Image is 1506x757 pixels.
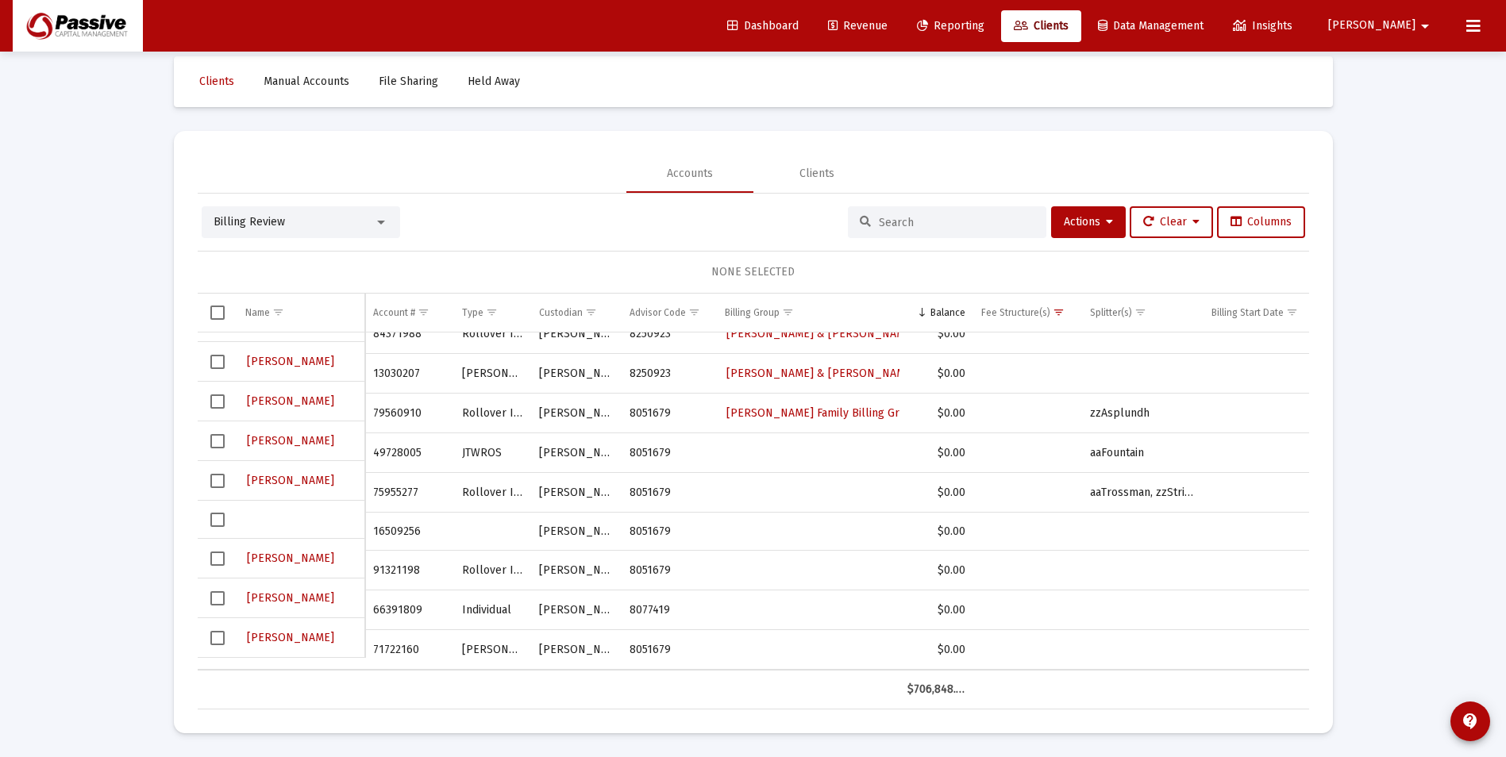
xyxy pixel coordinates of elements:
a: [PERSON_NAME] & [PERSON_NAME] Group [725,322,952,345]
span: Actions [1064,215,1113,229]
td: 8250923 [622,314,717,354]
td: [PERSON_NAME] [454,630,531,670]
td: aaFountain [1082,433,1204,473]
td: Column Name [237,294,365,332]
a: Data Management [1085,10,1216,42]
td: 79560910 [365,394,454,433]
span: Show filter options for column 'Fee Structure(s)' [1053,306,1065,318]
a: [PERSON_NAME] Family Billing Group [725,402,921,425]
td: 84371988 [365,314,454,354]
td: 8051679 [622,433,717,473]
td: zzAsplundh [1082,394,1204,433]
td: $0.00 [899,551,973,590]
div: Select row [210,434,225,448]
span: Show filter options for column 'Advisor Code' [688,306,700,318]
span: Show filter options for column 'Splitter(s)' [1134,306,1146,318]
a: File Sharing [366,66,451,98]
td: [PERSON_NAME] [454,354,531,394]
td: $0.00 [899,513,973,551]
div: Billing Group [725,306,780,319]
span: Manual Accounts [264,75,349,88]
td: 8250923 [622,354,717,394]
td: 91321198 [365,551,454,590]
td: $0.00 [899,590,973,630]
td: [PERSON_NAME] [531,354,622,394]
td: Column Billing Start Date [1204,294,1329,332]
button: [PERSON_NAME] [245,586,336,609]
span: [PERSON_NAME] Family Billing Group [726,406,919,420]
button: [PERSON_NAME] [245,469,336,492]
a: [PERSON_NAME] & [PERSON_NAME] Group [725,362,952,385]
a: Insights [1220,10,1305,42]
span: Show filter options for column 'Account #' [418,306,429,318]
td: Rollover IRA [454,394,531,433]
td: [PERSON_NAME] [531,551,622,590]
td: $0.00 [899,314,973,354]
span: Show filter options for column 'Type' [486,306,498,318]
td: Column Custodian [531,294,622,332]
a: Clients [1001,10,1081,42]
span: [PERSON_NAME] & [PERSON_NAME] Group [726,327,950,340]
td: $0.00 [899,354,973,394]
a: Held Away [455,66,533,98]
div: Select row [210,591,225,605]
td: 8051679 [622,394,717,433]
td: aaTrossman, zzStrine [1082,473,1204,513]
div: Fee Structure(s) [981,306,1050,319]
div: $706,848.58 [907,682,965,697]
span: Show filter options for column 'Billing Group' [782,306,794,318]
button: [PERSON_NAME] [245,429,336,452]
td: Column Fee Structure(s) [973,294,1082,332]
td: 13030207 [365,354,454,394]
td: 8051679 [622,473,717,513]
button: [PERSON_NAME] [1309,10,1454,41]
button: [PERSON_NAME] [245,626,336,649]
span: Show filter options for column 'Billing Start Date' [1286,306,1298,318]
div: Name [245,306,270,319]
button: Actions [1051,206,1126,238]
td: JTWROS [454,433,531,473]
span: Show filter options for column 'Custodian' [585,306,597,318]
div: Select row [210,394,225,409]
a: Clients [187,66,247,98]
span: Clients [199,75,234,88]
div: NONE SELECTED [210,264,1296,280]
div: Advisor Code [630,306,686,319]
td: 49728005 [365,433,454,473]
span: [PERSON_NAME] [247,551,334,565]
span: [PERSON_NAME] [1328,19,1415,33]
span: Insights [1233,19,1292,33]
td: Column Account # [365,294,454,332]
td: 66391809 [365,590,454,630]
td: [PERSON_NAME] [531,630,622,670]
button: [PERSON_NAME] [245,547,336,570]
span: Show filter options for column 'Name' [272,306,284,318]
span: Columns [1231,215,1292,229]
span: Dashboard [727,19,799,33]
button: [PERSON_NAME] [245,390,336,413]
div: Billing Start Date [1211,306,1284,319]
div: Type [462,306,483,319]
td: [PERSON_NAME] [531,433,622,473]
span: [PERSON_NAME] [247,394,334,408]
span: [PERSON_NAME] [247,631,334,644]
div: Data grid [198,294,1309,709]
div: Select all [210,305,225,320]
td: Column Balance [899,294,973,332]
input: Search [879,216,1034,229]
button: [PERSON_NAME] [245,350,336,373]
td: [PERSON_NAME] [531,590,622,630]
span: [PERSON_NAME] [247,434,334,448]
span: [PERSON_NAME] [247,591,334,605]
td: Rollover IRA [454,473,531,513]
mat-icon: arrow_drop_down [1415,10,1435,42]
span: File Sharing [379,75,438,88]
td: 8077419 [622,590,717,630]
td: 8051679 [622,513,717,551]
span: [PERSON_NAME] & [PERSON_NAME] Group [726,367,950,380]
td: $0.00 [899,394,973,433]
td: 8051679 [622,551,717,590]
img: Dashboard [25,10,131,42]
button: Columns [1217,206,1305,238]
td: Column Type [454,294,531,332]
